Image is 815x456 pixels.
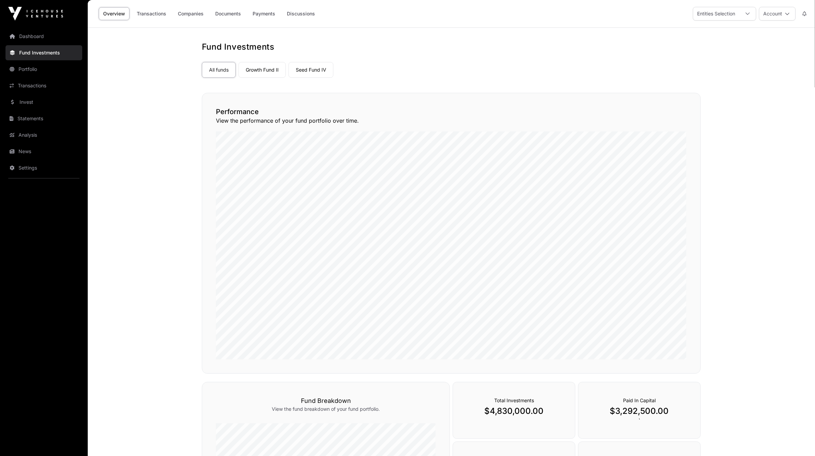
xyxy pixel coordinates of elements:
[289,62,333,78] a: Seed Fund IV
[578,382,701,439] div: `
[5,160,82,175] a: Settings
[202,41,701,52] h1: Fund Investments
[5,127,82,143] a: Analysis
[494,397,534,403] span: Total Investments
[99,7,130,20] a: Overview
[282,7,319,20] a: Discussions
[211,7,245,20] a: Documents
[132,7,171,20] a: Transactions
[759,7,796,21] button: Account
[173,7,208,20] a: Companies
[202,62,236,78] a: All funds
[216,116,687,125] p: View the performance of your fund portfolio over time.
[8,7,63,21] img: Icehouse Ventures Logo
[216,406,436,412] p: View the fund breakdown of your fund portfolio.
[781,423,815,456] iframe: Chat Widget
[623,397,656,403] span: Paid In Capital
[248,7,280,20] a: Payments
[239,62,286,78] a: Growth Fund II
[216,396,436,406] h3: Fund Breakdown
[5,111,82,126] a: Statements
[216,107,687,116] h2: Performance
[5,144,82,159] a: News
[5,45,82,60] a: Fund Investments
[5,62,82,77] a: Portfolio
[5,78,82,93] a: Transactions
[592,406,687,417] p: $3,292,500.00
[467,406,561,417] p: $4,830,000.00
[5,95,82,110] a: Invest
[5,29,82,44] a: Dashboard
[693,7,740,20] div: Entities Selection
